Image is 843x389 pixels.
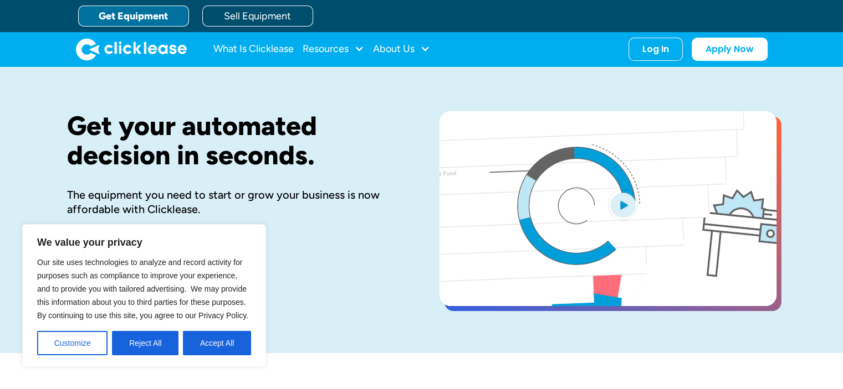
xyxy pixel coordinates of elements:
[608,189,638,220] img: Blue play button logo on a light blue circular background
[303,38,364,60] div: Resources
[78,6,189,27] a: Get Equipment
[213,38,294,60] a: What Is Clicklease
[642,44,669,55] div: Log In
[202,6,313,27] a: Sell Equipment
[440,111,776,306] a: open lightbox
[112,331,178,355] button: Reject All
[22,224,266,367] div: We value your privacy
[67,188,404,216] div: The equipment you need to start or grow your business is now affordable with Clicklease.
[37,236,251,249] p: We value your privacy
[37,331,108,355] button: Customize
[183,331,251,355] button: Accept All
[67,111,404,170] h1: Get your automated decision in seconds.
[692,38,768,61] a: Apply Now
[76,38,187,60] img: Clicklease logo
[76,38,187,60] a: home
[37,258,248,320] span: Our site uses technologies to analyze and record activity for purposes such as compliance to impr...
[373,38,430,60] div: About Us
